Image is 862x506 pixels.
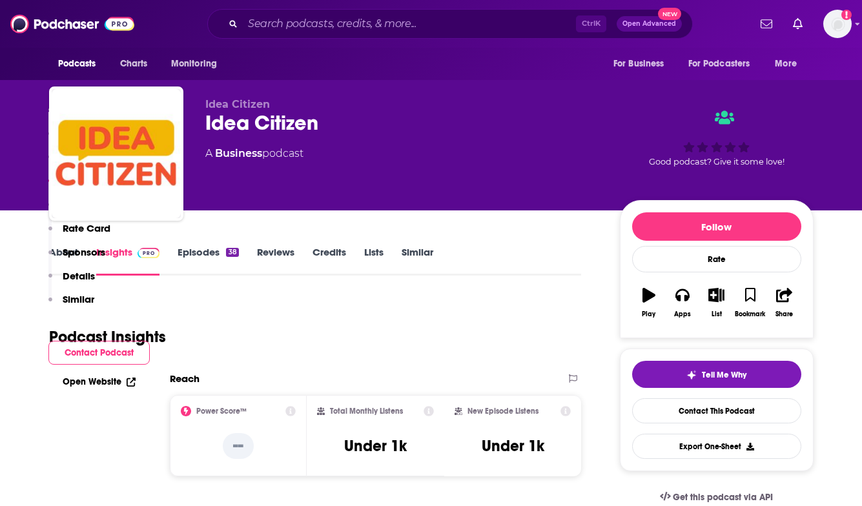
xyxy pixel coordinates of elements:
a: Show notifications dropdown [788,13,808,35]
span: Get this podcast via API [673,492,773,503]
button: Similar [48,293,94,317]
h3: Under 1k [344,436,407,456]
button: open menu [680,52,769,76]
div: Apps [674,310,691,318]
span: More [775,55,797,73]
a: Show notifications dropdown [755,13,777,35]
div: 38 [226,248,238,257]
button: open menu [604,52,681,76]
button: Export One-Sheet [632,434,801,459]
img: tell me why sparkle [686,370,697,380]
button: Sponsors [48,246,105,270]
button: List [699,279,733,326]
button: open menu [162,52,234,76]
span: Podcasts [58,55,96,73]
img: Podchaser - Follow, Share and Rate Podcasts [10,12,134,36]
button: Apps [666,279,699,326]
div: A podcast [205,146,303,161]
a: Episodes38 [178,246,238,276]
span: Tell Me Why [702,370,746,380]
button: tell me why sparkleTell Me Why [632,361,801,388]
button: Contact Podcast [48,341,150,365]
button: Details [48,270,95,294]
div: Play [642,310,655,318]
h2: Reach [170,372,200,385]
div: Share [775,310,793,318]
button: Bookmark [734,279,767,326]
div: Search podcasts, credits, & more... [207,9,693,39]
button: Show profile menu [823,10,852,38]
a: Lists [364,246,384,276]
span: For Business [613,55,664,73]
img: Idea Citizen [52,89,181,218]
div: List [712,310,722,318]
h3: Under 1k [482,436,544,456]
span: Ctrl K [576,15,606,32]
button: open menu [766,52,813,76]
h2: New Episode Listens [467,407,539,416]
button: Share [767,279,801,326]
svg: Add a profile image [841,10,852,20]
span: Logged in as megcassidy [823,10,852,38]
div: Bookmark [735,310,765,318]
span: Monitoring [171,55,217,73]
a: Credits [313,246,346,276]
p: Similar [63,293,94,305]
h2: Power Score™ [196,407,247,416]
div: Good podcast? Give it some love! [620,98,814,178]
h2: Total Monthly Listens [330,407,403,416]
button: Follow [632,212,801,241]
a: Charts [112,52,156,76]
a: Contact This Podcast [632,398,801,423]
span: New [658,8,681,20]
a: Business [215,147,262,159]
span: Charts [120,55,148,73]
span: Idea Citizen [205,98,270,110]
input: Search podcasts, credits, & more... [243,14,576,34]
span: Good podcast? Give it some love! [649,157,785,167]
div: Rate [632,246,801,272]
p: Details [63,270,95,282]
button: open menu [49,52,113,76]
button: Play [632,279,666,326]
a: Open Website [63,376,136,387]
span: Open Advanced [622,21,676,27]
span: For Podcasters [688,55,750,73]
a: Reviews [257,246,294,276]
a: Similar [402,246,433,276]
p: -- [223,433,254,459]
img: User Profile [823,10,852,38]
p: Sponsors [63,246,105,258]
button: Open AdvancedNew [617,16,682,32]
